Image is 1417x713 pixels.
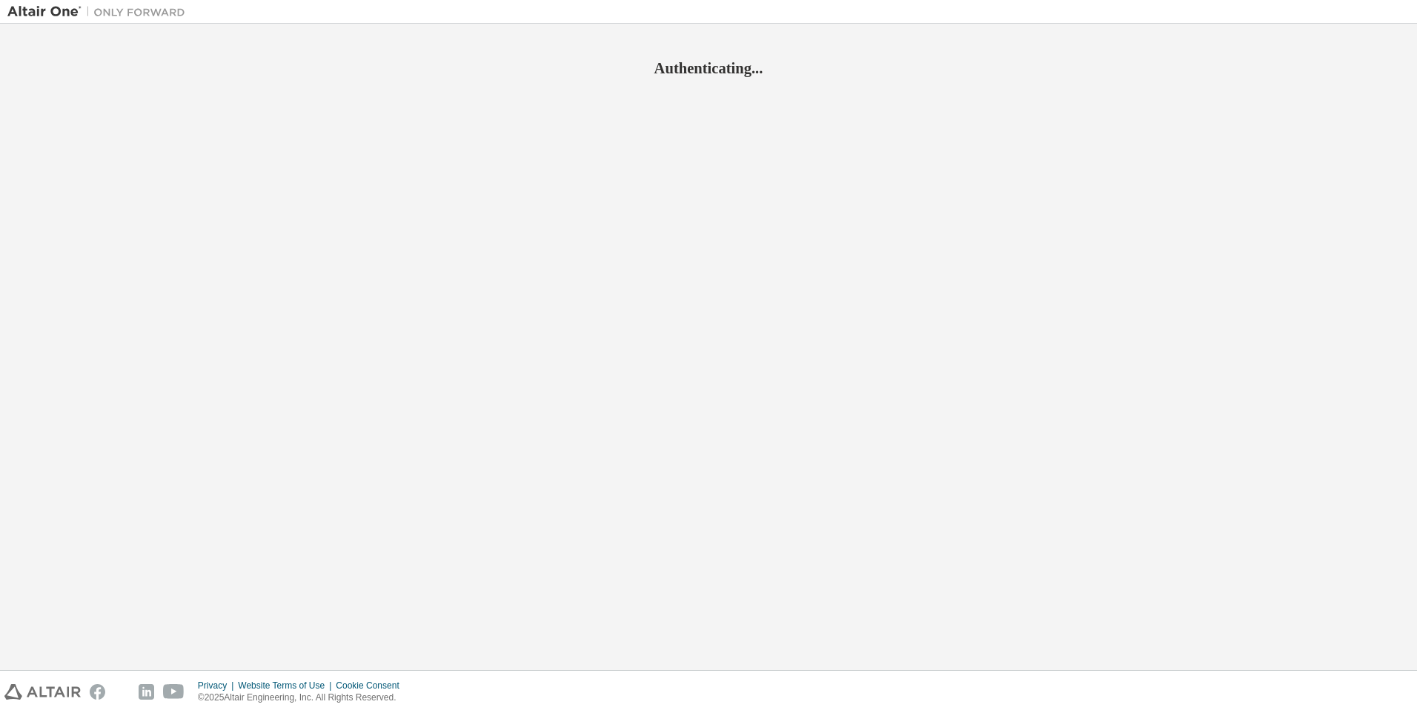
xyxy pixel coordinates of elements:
img: linkedin.svg [139,684,154,700]
div: Website Terms of Use [238,680,336,692]
img: Altair One [7,4,193,19]
div: Privacy [198,680,238,692]
h2: Authenticating... [7,59,1410,78]
div: Cookie Consent [336,680,408,692]
img: altair_logo.svg [4,684,81,700]
p: © 2025 Altair Engineering, Inc. All Rights Reserved. [198,692,408,704]
img: youtube.svg [163,684,185,700]
img: facebook.svg [90,684,105,700]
